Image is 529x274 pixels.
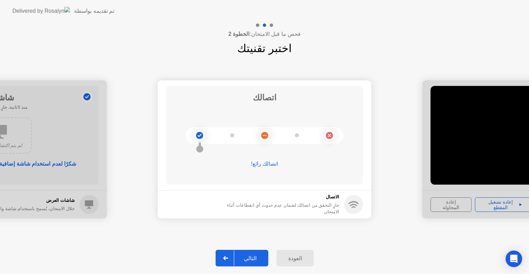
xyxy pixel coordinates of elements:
[279,255,312,262] div: العودة
[228,31,249,37] b: الخطوة 2
[223,202,339,215] div: جارٍ التحقق من اتصالك لضمان عدم حدوث أي انقطاعات أثناء الامتحان
[277,250,314,266] button: العودة
[74,7,114,15] div: تم تقديمه بواسطة
[506,251,522,267] div: Open Intercom Messenger
[12,7,70,15] img: Delivered by Rosalyn
[253,91,277,104] h1: اتصالك
[223,194,339,200] h5: الاتصال
[228,30,301,38] h4: فحص ما قبل الامتحان:
[166,160,363,168] div: اتصالك رائع!
[216,250,268,266] button: التالي
[234,255,266,262] div: التالي
[237,40,292,57] h1: اختبر تقنيتك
